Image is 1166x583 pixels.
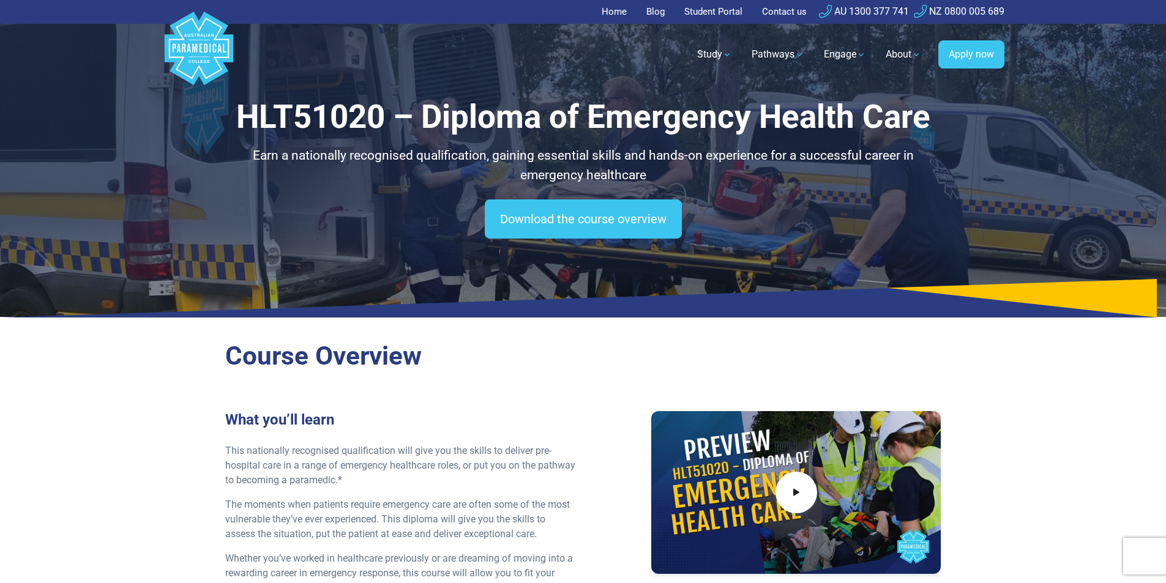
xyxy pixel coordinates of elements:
a: Pathways [744,37,812,72]
p: Earn a nationally recognised qualification, gaining essential skills and hands-on experience for ... [225,146,941,185]
a: AU 1300 377 741 [819,6,909,17]
a: Apply now [938,40,1004,69]
h1: HLT51020 – Diploma of Emergency Health Care [225,98,941,136]
a: NZ 0800 005 689 [914,6,1004,17]
a: About [878,37,929,72]
h2: Course Overview [225,341,941,372]
h3: What you’ll learn [225,411,576,429]
a: Australian Paramedical College [162,24,236,86]
a: Study [690,37,739,72]
a: Engage [817,37,873,72]
p: This nationally recognised qualification will give you the skills to deliver pre-hospital care in... [225,444,576,488]
a: Download the course overview [485,199,682,239]
p: The moments when patients require emergency care are often some of the most vulnerable they’ve ev... [225,497,576,541]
